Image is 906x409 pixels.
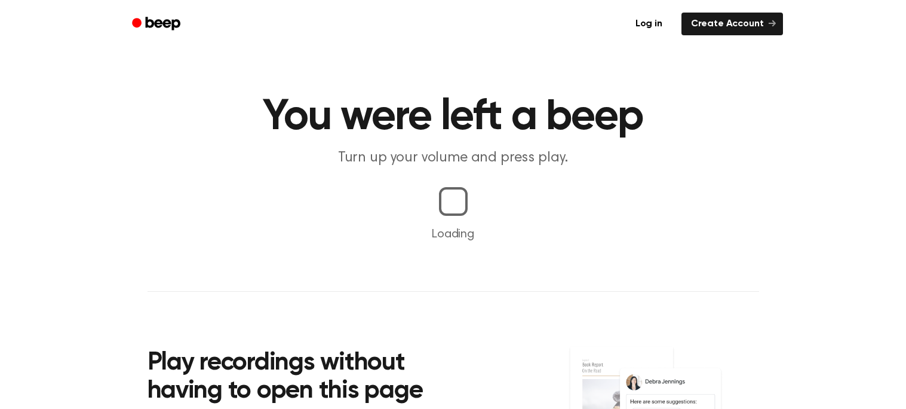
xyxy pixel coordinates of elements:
[224,148,683,168] p: Turn up your volume and press play.
[681,13,783,35] a: Create Account
[624,10,674,38] a: Log in
[148,96,759,139] h1: You were left a beep
[148,349,469,406] h2: Play recordings without having to open this page
[14,225,892,243] p: Loading
[124,13,191,36] a: Beep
